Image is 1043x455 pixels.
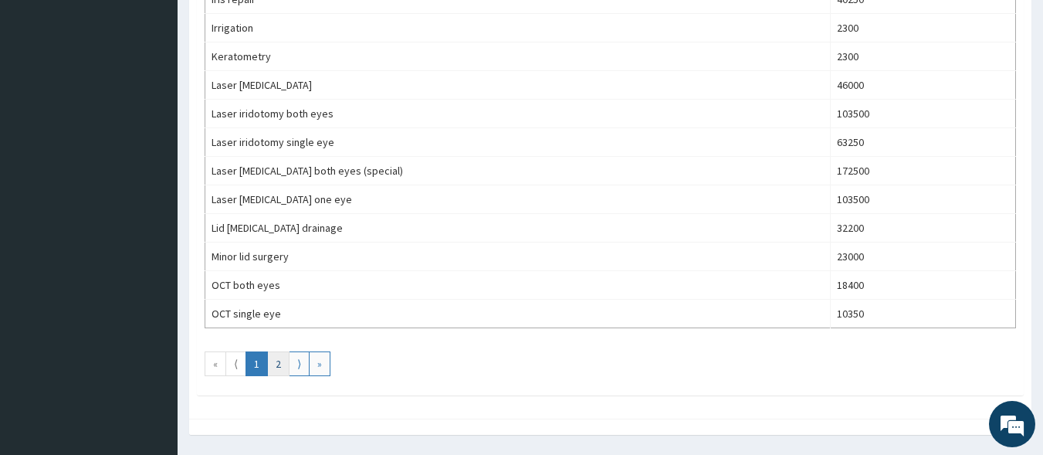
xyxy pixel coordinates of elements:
[831,157,1016,185] td: 172500
[205,300,831,328] td: OCT single eye
[225,351,246,376] a: Go to previous page
[205,271,831,300] td: OCT both eyes
[205,157,831,185] td: Laser [MEDICAL_DATA] both eyes (special)
[80,87,259,107] div: Chat with us now
[831,214,1016,243] td: 32200
[205,351,226,376] a: Go to first page
[205,128,831,157] td: Laser iridotomy single eye
[831,42,1016,71] td: 2300
[831,71,1016,100] td: 46000
[309,351,330,376] a: Go to last page
[90,132,213,288] span: We're online!
[267,351,290,376] a: Go to page number 2
[8,297,294,351] textarea: Type your message and hit 'Enter'
[205,185,831,214] td: Laser [MEDICAL_DATA] one eye
[831,14,1016,42] td: 2300
[831,271,1016,300] td: 18400
[253,8,290,45] div: Minimize live chat window
[831,100,1016,128] td: 103500
[205,100,831,128] td: Laser iridotomy both eyes
[831,128,1016,157] td: 63250
[29,77,63,116] img: d_794563401_company_1708531726252_794563401
[289,351,310,376] a: Go to next page
[246,351,268,376] a: Go to page number 1
[205,42,831,71] td: Keratometry
[831,243,1016,271] td: 23000
[205,214,831,243] td: Lid [MEDICAL_DATA] drainage
[205,71,831,100] td: Laser [MEDICAL_DATA]
[831,300,1016,328] td: 10350
[831,185,1016,214] td: 103500
[205,14,831,42] td: Irrigation
[205,243,831,271] td: Minor lid surgery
